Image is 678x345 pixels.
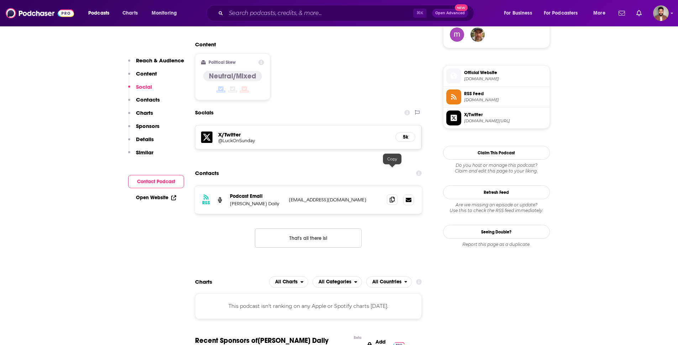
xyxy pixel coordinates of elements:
button: open menu [147,7,186,19]
span: All Countries [372,279,401,284]
span: twitter.com/LuckOnSunday [464,118,547,124]
h2: Political Skew [209,60,236,65]
button: Refresh Feed [443,185,550,199]
h2: Charts [195,278,212,285]
h2: Socials [195,106,214,119]
div: Claim and edit this page to your liking. [443,163,550,174]
h5: @LuckOnSunday [218,138,332,143]
a: Show notifications dropdown [634,7,645,19]
button: Similar [128,149,153,162]
span: RSS Feed [464,91,547,97]
h3: RSS [202,200,210,206]
button: Reach & Audience [128,57,184,70]
span: ⌘ K [413,9,426,18]
h2: Content [195,41,416,48]
p: Similar [136,149,153,156]
h5: X/Twitter [218,131,390,138]
h2: Categories [312,276,362,288]
button: open menu [269,276,308,288]
h2: Platforms [269,276,308,288]
h2: Countries [366,276,412,288]
a: X/Twitter[DOMAIN_NAME][URL] [446,110,547,125]
span: Do you host or manage this podcast? [443,163,550,168]
div: Search podcasts, credits, & more... [213,5,481,21]
span: All Categories [319,279,351,284]
h2: Contacts [195,166,219,180]
button: Contact Podcast [128,175,184,188]
span: All Charts [275,279,298,284]
p: Charts [136,109,153,116]
button: Social [128,83,152,97]
span: Open Advanced [435,11,465,15]
span: X/Twitter [464,112,547,118]
button: Content [128,70,157,83]
span: feeds.soundcloud.com [464,97,547,103]
span: More [593,8,605,18]
img: Podchaser - Follow, Share and Rate Podcasts [6,6,74,20]
input: Search podcasts, credits, & more... [226,7,413,19]
a: Charts [118,7,142,19]
span: soundcloud.com [464,76,547,82]
img: delerium07 [471,27,485,42]
button: Contacts [128,96,160,109]
p: Social [136,83,152,90]
button: open menu [83,7,119,19]
button: open menu [312,276,362,288]
span: Charts [122,8,138,18]
p: [EMAIL_ADDRESS][DOMAIN_NAME] [289,197,382,203]
span: Podcasts [88,8,109,18]
span: For Podcasters [544,8,578,18]
p: [PERSON_NAME] Daily [230,201,283,207]
button: Claim This Podcast [443,146,550,160]
a: Show notifications dropdown [616,7,628,19]
p: Content [136,70,157,77]
h5: 5k [401,134,409,140]
a: Official Website[DOMAIN_NAME] [446,68,547,83]
div: Are we missing an episode or update? Use this to check the RSS feed immediately. [443,202,550,213]
p: Contacts [136,96,160,103]
p: Sponsors [136,123,159,129]
button: Sponsors [128,123,159,136]
button: Details [128,136,154,149]
span: New [455,4,468,11]
div: This podcast isn't ranking on any Apple or Spotify charts [DATE]. [195,293,422,319]
div: Copy [383,154,401,164]
div: Beta [354,335,362,340]
a: Seeing Double? [443,225,550,239]
button: Nothing here. [255,228,362,248]
button: open menu [588,7,614,19]
button: open menu [539,7,588,19]
div: Report this page as a duplicate. [443,242,550,247]
a: RSS Feed[DOMAIN_NAME] [446,89,547,104]
button: Charts [128,109,153,123]
span: For Business [504,8,532,18]
img: User Profile [653,5,669,21]
button: open menu [499,7,541,19]
h4: Neutral/Mixed [209,72,256,81]
button: Show profile menu [653,5,669,21]
span: Monitoring [152,8,177,18]
a: Open Website [136,195,176,201]
button: Open AdvancedNew [432,9,468,17]
span: Logged in as calmonaghan [653,5,669,21]
p: Reach & Audience [136,57,184,64]
p: Podcast Email [230,193,283,199]
img: marcellaogorman [450,27,464,42]
p: Details [136,136,154,143]
button: open menu [366,276,412,288]
span: Official Website [464,69,547,76]
a: @LuckOnSunday [218,138,390,143]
